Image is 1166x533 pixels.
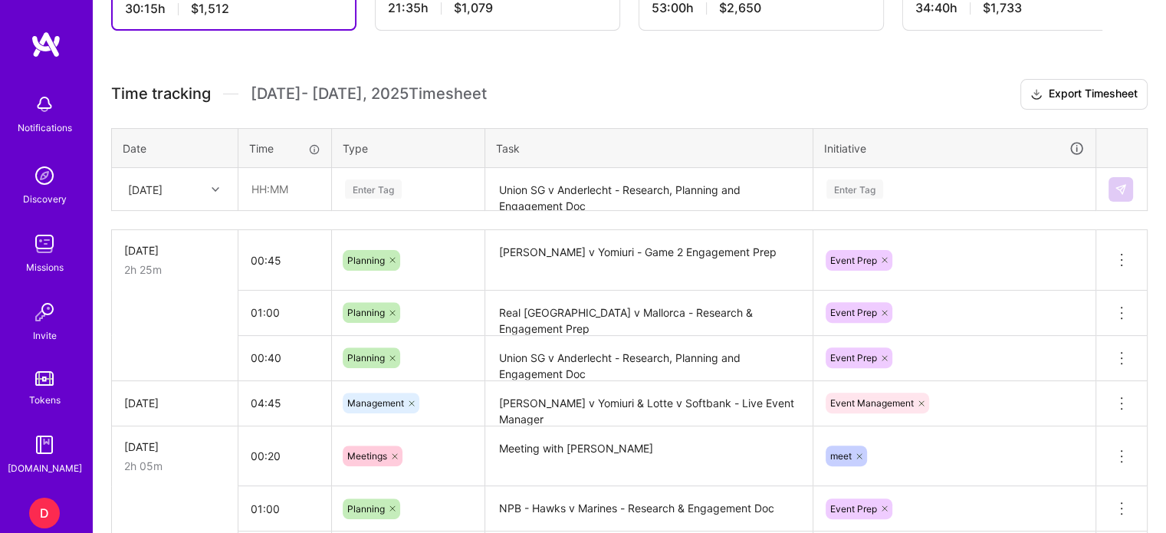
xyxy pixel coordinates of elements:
[347,503,385,515] span: Planning
[23,191,67,207] div: Discovery
[830,307,877,318] span: Event Prep
[128,181,163,197] div: [DATE]
[830,450,852,462] span: meet
[124,262,225,278] div: 2h 25m
[347,255,385,266] span: Planning
[824,140,1085,157] div: Initiative
[111,84,211,104] span: Time tracking
[29,229,60,259] img: teamwork
[487,428,811,485] textarea: Meeting with [PERSON_NAME]
[124,458,225,474] div: 2h 05m
[487,337,811,380] textarea: Union SG v Anderlecht - Research, Planning and Engagement Doc
[347,450,387,462] span: Meetings
[112,128,238,168] th: Date
[238,240,331,281] input: HH:MM
[1020,79,1148,110] button: Export Timesheet
[347,307,385,318] span: Planning
[29,297,60,327] img: Invite
[124,395,225,411] div: [DATE]
[1115,183,1127,196] img: Submit
[25,498,64,528] a: D
[238,436,331,476] input: HH:MM
[830,397,914,409] span: Event Management
[347,352,385,364] span: Planning
[830,503,877,515] span: Event Prep
[29,89,60,120] img: bell
[487,383,811,425] textarea: [PERSON_NAME] v Yomiuri & Lotte v Softbank - Live Event Manager
[29,392,61,408] div: Tokens
[347,397,404,409] span: Management
[487,488,811,530] textarea: NPB - Hawks v Marines - Research & Engagement Doc
[1030,87,1043,103] i: icon Download
[33,327,57,344] div: Invite
[249,140,320,156] div: Time
[29,429,60,460] img: guide book
[251,84,487,104] span: [DATE] - [DATE] , 2025 Timesheet
[238,489,331,529] input: HH:MM
[485,128,813,168] th: Task
[124,242,225,258] div: [DATE]
[238,292,331,333] input: HH:MM
[29,498,60,528] div: D
[31,31,61,58] img: logo
[18,120,72,136] div: Notifications
[191,1,229,17] span: $1,512
[830,255,877,266] span: Event Prep
[29,160,60,191] img: discovery
[830,352,877,364] span: Event Prep
[238,383,331,423] input: HH:MM
[826,177,883,201] div: Enter Tag
[239,169,330,209] input: HH:MM
[238,337,331,378] input: HH:MM
[124,439,225,455] div: [DATE]
[26,259,64,275] div: Missions
[212,186,219,193] i: icon Chevron
[35,371,54,386] img: tokens
[125,1,343,17] div: 30:15 h
[487,292,811,334] textarea: Real [GEOGRAPHIC_DATA] v Mallorca - Research & Engagement Prep
[345,177,402,201] div: Enter Tag
[332,128,485,168] th: Type
[8,460,82,476] div: [DOMAIN_NAME]
[487,232,811,289] textarea: [PERSON_NAME] v Yomiuri - Game 2 Engagement Prep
